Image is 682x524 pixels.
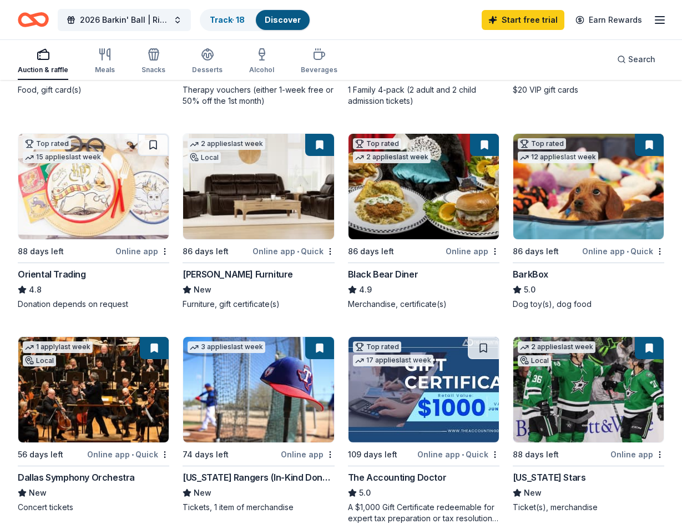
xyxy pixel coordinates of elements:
[348,268,418,281] div: Black Bear Diner
[513,133,664,310] a: Image for BarkBoxTop rated12 applieslast week86 days leftOnline app•QuickBarkBox5.0Dog toy(s), do...
[23,152,103,163] div: 15 applies last week
[183,337,334,442] img: Image for Texas Rangers (In-Kind Donation)
[513,337,664,442] img: Image for Texas Stars
[194,486,211,500] span: New
[188,341,265,353] div: 3 applies last week
[29,486,47,500] span: New
[513,502,664,513] div: Ticket(s), merchandise
[18,65,68,74] div: Auction & raffle
[18,84,169,95] div: Food, gift card(s)
[301,65,337,74] div: Beverages
[23,138,71,149] div: Top rated
[524,283,536,296] span: 5.0
[348,502,499,524] div: A $1,000 Gift Certificate redeemable for expert tax preparation or tax resolution services—recipi...
[627,247,629,256] span: •
[183,299,334,310] div: Furniture, gift certificate(s)
[513,245,559,258] div: 86 days left
[252,244,335,258] div: Online app Quick
[188,138,265,150] div: 2 applies last week
[18,268,86,281] div: Oriental Trading
[183,471,334,484] div: [US_STATE] Rangers (In-Kind Donation)
[513,134,664,239] img: Image for BarkBox
[524,486,542,500] span: New
[192,43,223,80] button: Desserts
[183,502,334,513] div: Tickets, 1 item of merchandise
[18,134,169,239] img: Image for Oriental Trading
[18,471,135,484] div: Dallas Symphony Orchestra
[281,447,335,461] div: Online app
[80,13,169,27] span: 2026 Barkin' Ball | Rio [DATE]
[513,268,548,281] div: BarkBox
[348,448,397,461] div: 109 days left
[348,299,499,310] div: Merchandise, certificate(s)
[183,448,229,461] div: 74 days left
[518,152,598,163] div: 12 applies last week
[353,355,433,366] div: 17 applies last week
[348,471,447,484] div: The Accounting Doctor
[18,448,63,461] div: 56 days left
[188,152,221,163] div: Local
[87,447,169,461] div: Online app Quick
[18,502,169,513] div: Concert tickets
[194,283,211,296] span: New
[95,43,115,80] button: Meals
[513,448,559,461] div: 88 days left
[183,133,334,310] a: Image for Bob Mills Furniture2 applieslast weekLocal86 days leftOnline app•Quick[PERSON_NAME] Fur...
[359,486,371,500] span: 5.0
[417,447,499,461] div: Online app Quick
[348,133,499,310] a: Image for Black Bear DinerTop rated2 applieslast week86 days leftOnline appBlack Bear Diner4.9Mer...
[628,53,655,66] span: Search
[95,65,115,74] div: Meals
[29,283,42,296] span: 4.8
[353,152,431,163] div: 2 applies last week
[348,84,499,107] div: 1 Family 4-pack (2 adult and 2 child admission tickets)
[513,336,664,513] a: Image for Texas Stars2 applieslast weekLocal88 days leftOnline app[US_STATE] StarsNewTicket(s), m...
[58,9,191,31] button: 2026 Barkin' Ball | Rio [DATE]
[348,337,499,442] img: Image for The Accounting Doctor
[348,245,394,258] div: 86 days left
[192,65,223,74] div: Desserts
[23,355,56,366] div: Local
[132,450,134,459] span: •
[142,65,165,74] div: Snacks
[610,447,664,461] div: Online app
[348,336,499,524] a: Image for The Accounting DoctorTop rated17 applieslast week109 days leftOnline app•QuickThe Accou...
[183,336,334,513] a: Image for Texas Rangers (In-Kind Donation)3 applieslast week74 days leftOnline app[US_STATE] Rang...
[200,9,311,31] button: Track· 18Discover
[518,355,551,366] div: Local
[513,471,586,484] div: [US_STATE] Stars
[183,245,229,258] div: 86 days left
[18,337,169,442] img: Image for Dallas Symphony Orchestra
[18,336,169,513] a: Image for Dallas Symphony Orchestra1 applylast weekLocal56 days leftOnline app•QuickDallas Sympho...
[18,245,64,258] div: 88 days left
[446,244,499,258] div: Online app
[569,10,649,30] a: Earn Rewards
[353,138,401,149] div: Top rated
[353,341,401,352] div: Top rated
[210,15,245,24] a: Track· 18
[518,341,595,353] div: 2 applies last week
[462,450,464,459] span: •
[115,244,169,258] div: Online app
[18,133,169,310] a: Image for Oriental TradingTop rated15 applieslast week88 days leftOnline appOriental Trading4.8Do...
[142,43,165,80] button: Snacks
[183,84,334,107] div: Therapy vouchers (either 1-week free or 50% off the 1st month)
[183,134,334,239] img: Image for Bob Mills Furniture
[513,84,664,95] div: $20 VIP gift cards
[18,7,49,33] a: Home
[265,15,301,24] a: Discover
[297,247,299,256] span: •
[359,283,372,296] span: 4.9
[608,48,664,70] button: Search
[249,43,274,80] button: Alcohol
[249,65,274,74] div: Alcohol
[518,138,566,149] div: Top rated
[23,341,93,353] div: 1 apply last week
[301,43,337,80] button: Beverages
[348,134,499,239] img: Image for Black Bear Diner
[482,10,564,30] a: Start free trial
[513,299,664,310] div: Dog toy(s), dog food
[183,268,293,281] div: [PERSON_NAME] Furniture
[18,299,169,310] div: Donation depends on request
[18,43,68,80] button: Auction & raffle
